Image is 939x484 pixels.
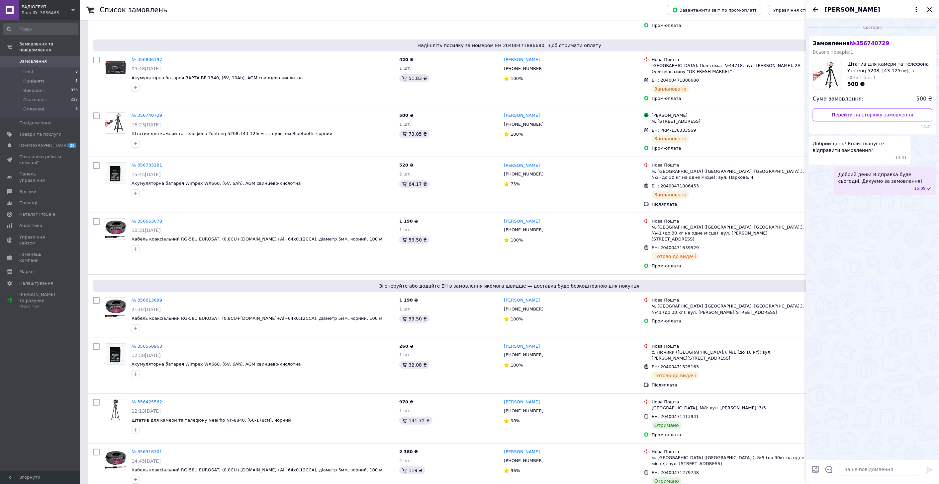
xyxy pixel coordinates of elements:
[19,269,36,275] span: Маркет
[132,219,162,224] a: № 356663078
[399,417,432,425] div: 141.72 ₴
[504,399,540,405] a: [PERSON_NAME]
[504,218,540,225] a: [PERSON_NAME]
[652,245,699,250] span: ЕН: 20400471639529
[105,113,126,133] img: Фото товару
[652,414,699,419] span: ЕН: 20400471413941
[132,316,382,321] a: Кабель коаксіальний RG-58U EUROSAT, (0.8СU+[DOMAIN_NAME]+Al+64х0.12CCA), діаметр 5мм, чорний, 100 м
[850,40,889,46] span: № 356740729
[106,344,126,364] img: Фото товару
[71,88,78,94] span: 938
[106,163,126,183] img: Фото товару
[96,42,923,49] span: Надішліть посилку за номером ЕН 20400471886680, щоб отримати оплату
[132,362,301,367] span: Акумуляторна батарея Wimpex WX660, (6V, 6Ah), AGM свинцево-кислотна
[652,455,806,467] div: м. [GEOGRAPHIC_DATA] ([GEOGRAPHIC_DATA].), №5 (до 30кг на одне місце): вул. [STREET_ADDRESS]
[503,64,545,73] div: [PHONE_NUMBER]
[825,5,920,14] button: [PERSON_NAME]
[399,466,425,474] div: 119 ₴
[511,181,520,186] span: 75%
[132,353,161,358] span: 12:58[DATE]
[132,458,161,464] span: 14:45[DATE]
[19,234,61,246] span: Управління сайтом
[652,421,682,429] div: Отримано
[504,163,540,169] a: [PERSON_NAME]
[773,8,824,13] span: Управління статусами
[19,189,37,195] span: Відгуки
[132,122,161,127] span: 16:23[DATE]
[399,449,418,454] span: 2 380 ₴
[19,143,68,149] span: [DEMOGRAPHIC_DATA]
[652,372,699,380] div: Готово до видачі
[652,318,806,324] div: Пром-оплата
[399,219,418,224] span: 1 190 ₴
[105,297,126,318] a: Фото товару
[652,364,699,369] span: ЕН: 20400471525163
[503,226,545,234] div: [PHONE_NUMBER]
[105,162,126,183] a: Фото товару
[96,283,923,289] span: Згенеруйте або додайте ЕН в замовлення якомога швидше — доставка буде безкоштовною для покупця
[105,343,126,365] a: Фото товару
[511,76,523,81] span: 100%
[22,4,71,10] span: РАДІОГРУП
[399,458,411,463] span: 2 шт.
[105,112,126,134] a: Фото товару
[652,191,689,199] div: Заплановано
[132,467,382,472] a: Кабель коаксіальний RG-58U EUROSAT, (0.8СU+[DOMAIN_NAME]+Al+64х0.12CCA), діаметр 5мм, чорний, 100 м
[132,75,303,80] span: Акумуляторна батарея ВАРТА BP-1340, (6V, 10Ah), AGM свинцево-кислотна
[914,186,926,191] span: 15:09 12.08.2025
[652,128,696,133] span: ЕН: PRM-136333569
[132,131,332,136] a: Штатив для камери та телефона Yunteng 5208, [43-125см], з пультом Bluetooth, чорний
[652,297,806,303] div: Нова Пошта
[3,23,78,35] input: Пошук
[847,81,865,87] span: 500 ₴
[399,163,414,168] span: 520 ₴
[504,343,540,350] a: [PERSON_NAME]
[652,405,806,411] div: [GEOGRAPHIC_DATA], №8: вул. [PERSON_NAME], 3/5
[652,78,699,83] span: ЕН: 20400471886680
[19,280,53,286] span: Налаштування
[105,219,126,239] img: Фото товару
[132,344,162,349] a: № 356550963
[652,263,806,269] div: Пром-оплата
[19,292,61,310] span: [PERSON_NAME] та рахунки
[813,95,864,103] span: Сума замовлення:
[132,228,161,233] span: 10:31[DATE]
[652,96,806,102] div: Пром-оплата
[75,78,78,84] span: 1
[916,95,932,103] span: 500 ₴
[652,224,806,242] div: м. [GEOGRAPHIC_DATA] ([GEOGRAPHIC_DATA], [GEOGRAPHIC_DATA].), №41 (до 30 кг на одне місце): вул. ...
[652,85,689,93] div: Заплановано
[504,57,540,63] a: [PERSON_NAME]
[503,305,545,313] div: [PHONE_NUMBER]
[652,63,806,75] div: [GEOGRAPHIC_DATA], Поштомат №44718: вул. [PERSON_NAME], 2А (Біля магазину "ОК FRESH MARKET")
[652,112,806,118] div: [PERSON_NAME]
[847,75,875,80] span: 500 x 1 (шт. )
[511,316,523,321] span: 100%
[399,122,411,127] span: 1 шт.
[22,10,80,16] div: Ваш ID: 3856465
[399,361,429,369] div: 32.08 ₴
[511,468,520,473] span: 96%
[503,170,545,178] div: [PHONE_NUMBER]
[23,106,44,112] span: Оплачені
[503,456,545,465] div: [PHONE_NUMBER]
[672,7,756,13] span: Завантажити звіт по пром-оплаті
[652,252,699,260] div: Готово до видачі
[667,5,761,15] button: Завантажити звіт по пром-оплаті
[19,154,61,166] span: Показники роботи компанії
[813,124,932,130] span: 14:41 12.08.2025
[503,407,545,415] div: [PHONE_NUMBER]
[105,399,126,420] a: Фото товару
[71,97,78,103] span: 222
[105,61,126,74] img: Фото товару
[105,449,126,470] img: Фото товару
[813,61,842,90] img: 6658556677_w160_h160_shtativ-dlya-kameri.jpg
[861,25,885,31] span: Сьогодні
[132,449,162,454] a: № 356316301
[399,344,414,349] span: 260 ₴
[132,181,301,186] span: Акумуляторна батарея Wimpex WX660, (6V, 6Ah), AGM свинцево-кислотна
[132,237,382,242] span: Кабель коаксіальний RG-58U EUROSAT, (0.8СU+[DOMAIN_NAME]+Al+64х0.12CCA), діаметр 5мм, чорний, 100 м
[75,106,78,112] span: 6
[652,449,806,455] div: Нова Пошта
[105,399,126,420] img: Фото товару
